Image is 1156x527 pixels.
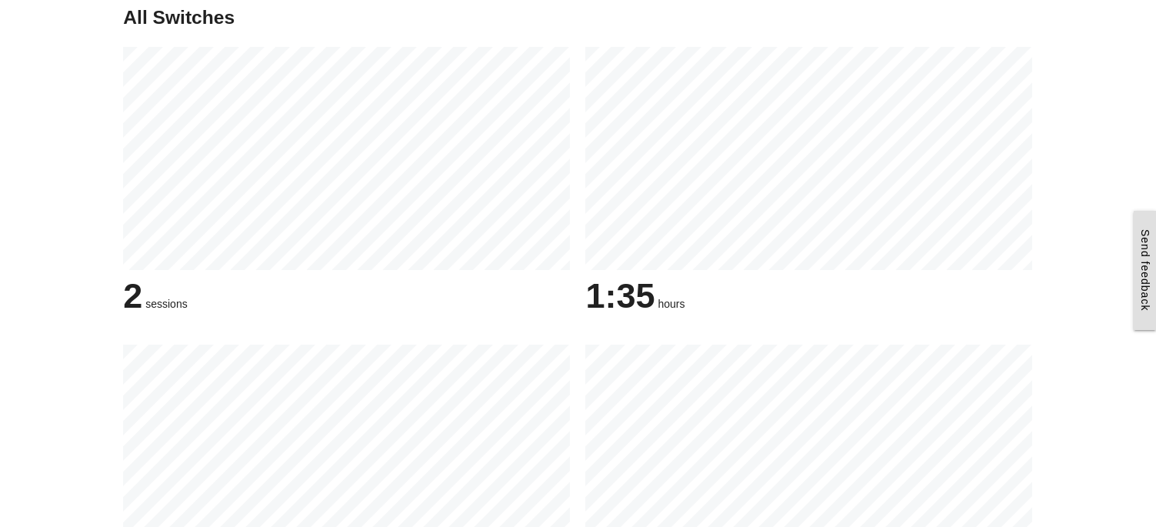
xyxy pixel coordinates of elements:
[123,276,142,315] span: 2
[1134,211,1156,329] a: Send feedback
[123,7,1032,28] h5: All Switches
[145,298,187,310] span: sessions
[585,276,655,315] span: 1:35
[658,298,685,310] span: hours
